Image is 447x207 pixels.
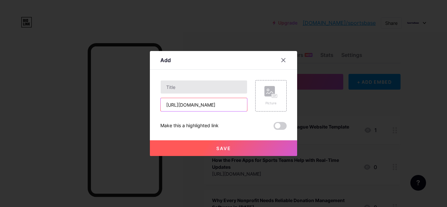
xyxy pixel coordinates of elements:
input: Title [161,80,247,94]
div: Picture [264,101,277,106]
button: Save [150,140,297,156]
input: URL [161,98,247,111]
div: Make this a highlighted link [160,122,219,130]
span: Save [216,146,231,151]
div: Add [160,56,171,64]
